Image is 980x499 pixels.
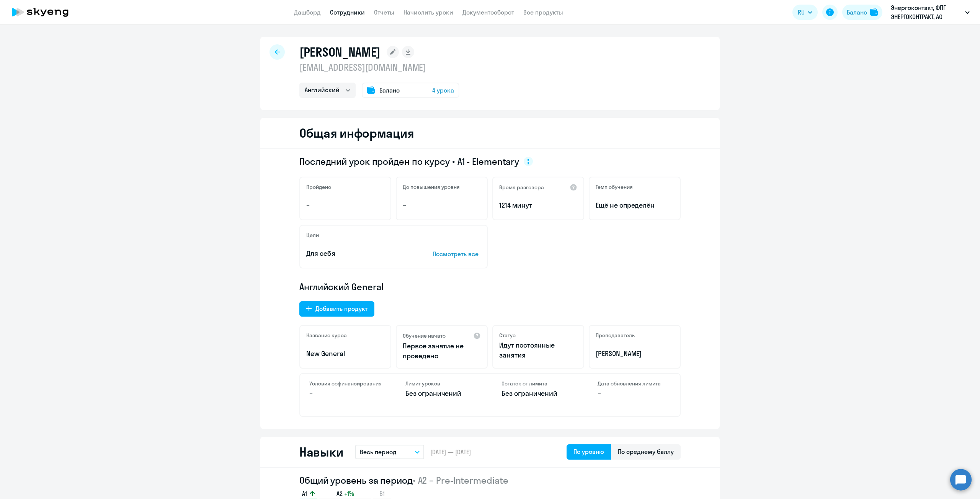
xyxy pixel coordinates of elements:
h5: Время разговора [499,184,544,191]
p: Энергоконтакт, ФПГ ЭНЕРГОКОНТРАКТ, АО [891,3,962,21]
p: – [403,200,481,210]
p: Первое занятие не проведено [403,341,481,361]
span: Английский General [299,281,384,293]
h2: Общий уровень за период [299,474,681,486]
h5: Обучение начато [403,332,446,339]
span: RU [798,8,805,17]
h5: До повышения уровня [403,184,460,190]
h5: Пройдено [306,184,331,190]
h1: [PERSON_NAME] [299,44,381,60]
h4: Условия софинансирования [309,380,382,387]
p: [PERSON_NAME] [596,349,674,359]
img: balance [870,8,878,16]
span: A1 [302,489,307,498]
span: Последний урок пройден по курсу • A1 - Elementary [299,155,519,167]
h5: Темп обучения [596,184,633,190]
p: Идут постоянные занятия [499,340,577,360]
h2: Общая информация [299,125,414,141]
span: +1% [344,489,354,498]
h5: Название курса [306,332,347,339]
div: Добавить продукт [315,304,367,313]
p: Весь период [360,447,397,457]
a: Сотрудники [330,8,365,16]
p: Без ограничений [501,388,575,398]
div: Баланс [847,8,867,17]
h5: Преподаватель [596,332,635,339]
p: [EMAIL_ADDRESS][DOMAIN_NAME] [299,61,459,73]
span: Ещё не определён [596,200,674,210]
span: Баланс [379,86,400,95]
div: По среднему баллу [618,447,674,456]
p: – [309,388,382,398]
span: B1 [379,489,385,498]
a: Отчеты [374,8,394,16]
p: New General [306,349,384,359]
a: Документооборот [462,8,514,16]
p: Посмотреть все [433,249,481,258]
h4: Дата обновления лимита [598,380,671,387]
button: Добавить продукт [299,301,374,317]
h5: Цели [306,232,319,239]
span: [DATE] — [DATE] [430,448,471,456]
p: Для себя [306,249,409,258]
span: A2 [336,489,343,498]
p: – [306,200,384,210]
button: Весь период [355,445,424,459]
button: RU [792,5,818,20]
span: 4 урока [432,86,454,95]
a: Начислить уроки [403,8,453,16]
h2: Навыки [299,444,343,460]
p: – [598,388,671,398]
h5: Статус [499,332,516,339]
a: Дашборд [294,8,321,16]
p: Без ограничений [405,388,479,398]
p: 1214 минут [499,200,577,210]
h4: Лимит уроков [405,380,479,387]
a: Все продукты [523,8,563,16]
button: Энергоконтакт, ФПГ ЭНЕРГОКОНТРАКТ, АО [887,3,973,21]
span: • A2 – Pre-Intermediate [413,475,508,486]
button: Балансbalance [842,5,882,20]
h4: Остаток от лимита [501,380,575,387]
div: По уровню [573,447,604,456]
